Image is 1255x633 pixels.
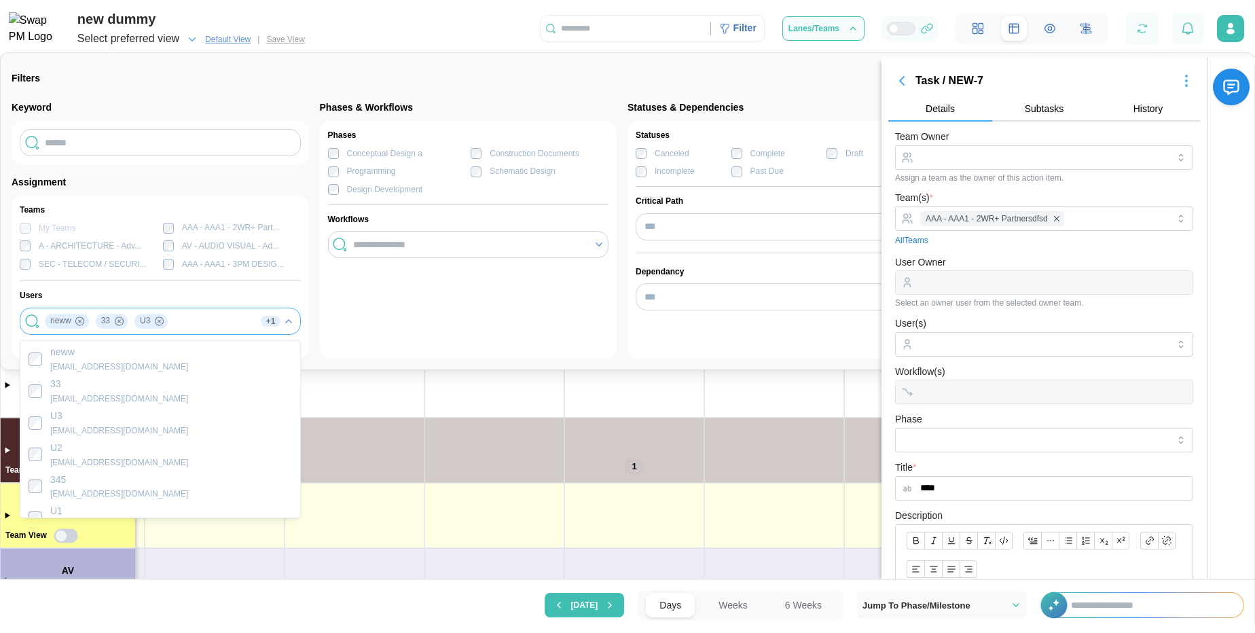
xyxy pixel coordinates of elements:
[101,314,110,327] div: 33
[895,365,945,380] label: Workflow(s)
[182,240,279,253] div: AV - AUDIO VISUAL - Ad...
[636,195,917,208] div: Critical Path
[1158,532,1176,549] button: Remove link
[12,71,40,86] div: Filters
[50,394,188,403] div: [EMAIL_ADDRESS][DOMAIN_NAME]
[114,316,124,326] button: Remove 33
[20,204,301,217] div: Teams
[50,314,71,327] div: neww
[50,474,188,486] div: 345
[39,258,146,271] div: SEC - TELECOM / SECURI...
[942,532,960,549] button: Underline
[862,601,970,610] span: Jump To Phase/Milestone
[39,240,141,253] div: A - ARCHITECTURE - Adv...
[96,314,128,329] div: 33
[50,505,188,517] div: U1
[995,532,1013,549] button: Code
[50,458,188,467] div: [EMAIL_ADDRESS][DOMAIN_NAME]
[257,33,259,46] div: |
[1076,532,1094,549] button: Ordered list
[895,298,1193,308] div: Select an owner user from the selected owner team.
[12,175,309,190] div: Assignment
[154,316,164,326] button: Remove U3
[926,213,1048,225] span: AAA - AAA1 - 2WR+ Partnersdfsd
[636,129,917,142] div: Statuses
[960,560,977,578] button: Align text: right
[75,316,85,326] button: Remove neww
[1025,104,1064,113] span: Subtasks
[750,147,785,160] div: Complete
[771,593,835,617] button: 6 Weeks
[907,532,924,549] button: Bold
[347,147,422,160] div: Conceptual Design a
[50,410,188,422] div: U3
[1059,532,1076,549] button: Bullet list
[77,31,179,48] div: Select preferred view
[50,362,188,372] div: [EMAIL_ADDRESS][DOMAIN_NAME]
[895,130,949,145] label: Team Owner
[490,165,556,178] div: Schematic Design
[895,255,946,270] label: User Owner
[788,24,839,33] span: Lanes/Teams
[733,21,757,36] div: Filter
[1140,532,1158,549] button: Link
[895,460,916,475] label: Title
[655,147,689,160] div: Canceled
[627,101,925,115] div: Statuses & Dependencies
[328,213,609,226] div: Workflows
[12,101,309,115] div: Keyword
[50,346,188,358] div: neww
[895,191,933,206] label: Team(s)
[895,509,943,524] label: Description
[571,594,598,617] span: [DATE]
[320,101,617,115] div: Phases & Workflows
[347,183,422,196] div: Design Development
[895,412,922,427] label: Phase
[490,147,579,160] div: Construction Documents
[45,314,89,329] div: neww
[50,426,188,435] div: [EMAIL_ADDRESS][DOMAIN_NAME]
[1133,104,1163,113] span: History
[1041,532,1059,549] button: Horizontal line
[134,314,168,329] div: U3
[977,532,995,549] button: Clear formatting
[655,165,695,178] div: Incomplete
[182,221,280,234] div: AAA - AAA1 - 2WR+ Part...
[140,314,150,327] div: U3
[895,234,928,247] a: All Teams
[20,289,301,302] div: Users
[915,73,1173,90] div: Task / NEW-7
[50,489,188,499] div: [EMAIL_ADDRESS][DOMAIN_NAME]
[50,442,188,454] div: U2
[50,378,188,390] div: 33
[9,12,64,46] img: Swap PM Logo
[895,173,1193,183] div: Assign a team as the owner of this action item.
[31,223,75,234] label: My Teams
[924,560,942,578] button: Align text: center
[705,593,761,617] button: Weeks
[1112,532,1129,549] button: Superscript
[960,532,977,549] button: Strikethrough
[182,258,284,271] div: AAA - AAA1 - 3PM DESIG...
[924,532,942,549] button: Italic
[926,104,955,113] span: Details
[1040,592,1244,618] div: +
[261,316,281,327] div: + 1
[942,560,960,578] button: Align text: justify
[205,33,251,46] span: Default View
[750,165,784,178] div: Past Due
[1023,532,1041,549] button: Blockquote
[1133,19,1152,38] button: Refresh Grid
[636,266,917,278] div: Dependancy
[328,129,609,142] div: Phases
[77,9,310,30] div: new dummy
[907,560,924,578] button: Align text: left
[646,593,695,617] button: Days
[1094,532,1112,549] button: Subscript
[347,165,396,178] div: Programming
[895,316,926,331] label: User(s)
[845,147,863,160] div: Draft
